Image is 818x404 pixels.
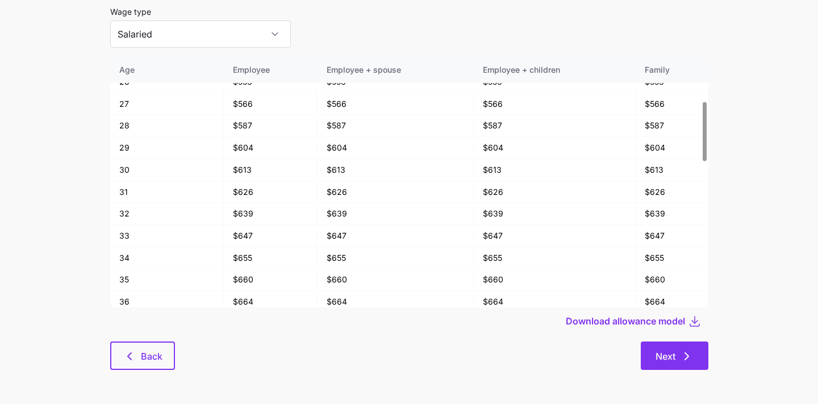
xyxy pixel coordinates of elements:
[119,64,214,76] div: Age
[224,291,318,313] td: $664
[318,181,474,203] td: $626
[224,115,318,137] td: $587
[474,203,635,225] td: $639
[483,64,625,76] div: Employee + children
[636,225,708,247] td: $647
[327,64,465,76] div: Employee + spouse
[318,225,474,247] td: $647
[224,181,318,203] td: $626
[474,93,635,115] td: $566
[318,269,474,291] td: $660
[474,137,635,159] td: $604
[110,20,291,48] input: Select wage type
[318,247,474,269] td: $655
[110,203,224,225] td: 32
[110,269,224,291] td: 35
[318,137,474,159] td: $604
[224,93,318,115] td: $566
[110,115,224,137] td: 28
[110,341,175,370] button: Back
[110,159,224,181] td: 30
[636,291,708,313] td: $664
[474,269,635,291] td: $660
[474,291,635,313] td: $664
[141,349,162,363] span: Back
[110,181,224,203] td: 31
[656,349,675,363] span: Next
[110,93,224,115] td: 27
[318,159,474,181] td: $613
[566,314,688,328] button: Download allowance model
[636,247,708,269] td: $655
[318,291,474,313] td: $664
[474,247,635,269] td: $655
[474,115,635,137] td: $587
[636,159,708,181] td: $613
[110,6,151,18] label: Wage type
[636,137,708,159] td: $604
[636,203,708,225] td: $639
[474,225,635,247] td: $647
[318,203,474,225] td: $639
[224,225,318,247] td: $647
[318,93,474,115] td: $566
[110,247,224,269] td: 34
[636,115,708,137] td: $587
[224,247,318,269] td: $655
[645,64,699,76] div: Family
[318,115,474,137] td: $587
[224,159,318,181] td: $613
[636,93,708,115] td: $566
[474,159,635,181] td: $613
[110,291,224,313] td: 36
[636,269,708,291] td: $660
[110,225,224,247] td: 33
[224,203,318,225] td: $639
[566,314,685,328] span: Download allowance model
[636,181,708,203] td: $626
[224,137,318,159] td: $604
[224,269,318,291] td: $660
[641,341,708,370] button: Next
[110,137,224,159] td: 29
[233,64,308,76] div: Employee
[474,181,635,203] td: $626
